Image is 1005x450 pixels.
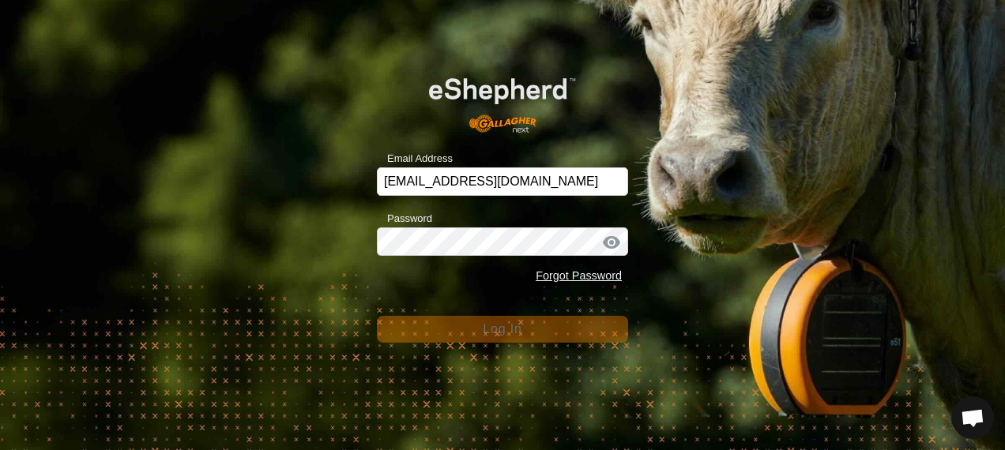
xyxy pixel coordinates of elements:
label: Password [377,211,432,227]
label: Email Address [377,151,453,167]
span: Log In [483,322,521,336]
button: Log In [377,316,628,343]
a: Forgot Password [536,269,622,282]
img: E-shepherd Logo [402,57,603,142]
input: Email Address [377,167,628,196]
div: Open chat [951,396,994,439]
